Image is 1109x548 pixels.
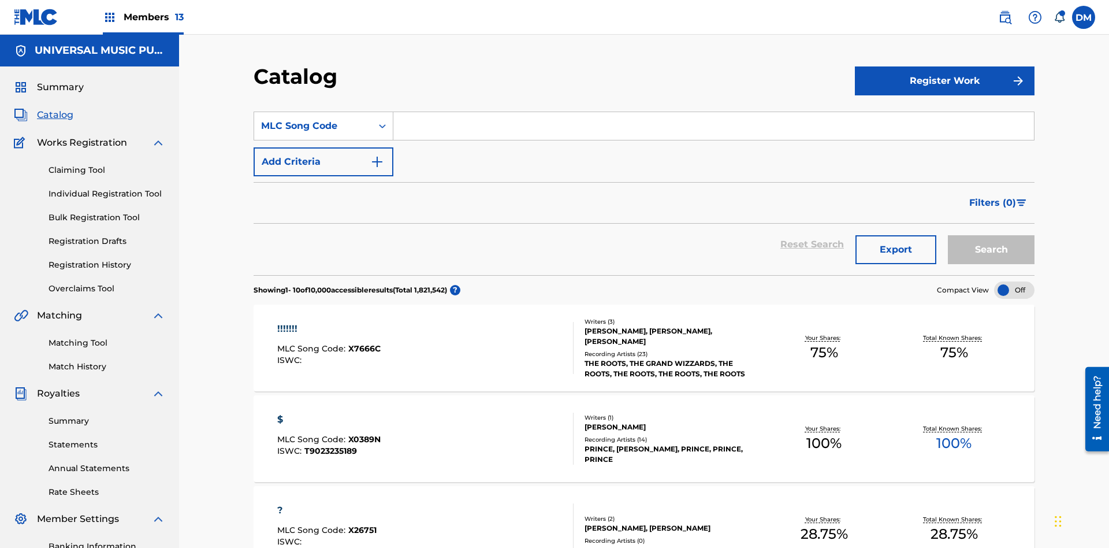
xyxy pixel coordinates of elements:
div: Writers ( 2 ) [585,514,759,523]
img: Works Registration [14,136,29,150]
a: $MLC Song Code:X0389NISWC:T9023235189Writers (1)[PERSON_NAME]Recording Artists (14)PRINCE, [PERSO... [254,395,1034,482]
span: Catalog [37,108,73,122]
img: f7272a7cc735f4ea7f67.svg [1011,74,1025,88]
span: X7666C [348,343,381,354]
div: Writers ( 1 ) [585,413,759,422]
p: Showing 1 - 10 of 10,000 accessible results (Total 1,821,542 ) [254,285,447,295]
img: Top Rightsholders [103,10,117,24]
iframe: Chat Widget [1051,493,1109,548]
span: X0389N [348,434,381,445]
a: Registration Drafts [49,235,165,247]
img: Member Settings [14,512,28,526]
div: Help [1024,6,1047,29]
img: Royalties [14,387,28,401]
div: Notifications [1054,12,1065,23]
span: 100 % [936,433,972,454]
a: Summary [49,415,165,427]
div: [PERSON_NAME], [PERSON_NAME], [PERSON_NAME] [585,326,759,347]
p: Total Known Shares: [923,515,985,524]
img: filter [1017,199,1026,206]
span: MLC Song Code : [277,525,348,535]
img: Matching [14,309,28,323]
img: expand [151,136,165,150]
p: Total Known Shares: [923,424,985,433]
h5: UNIVERSAL MUSIC PUB GROUP [35,44,165,57]
img: expand [151,387,165,401]
div: User Menu [1072,6,1095,29]
h2: Catalog [254,64,343,90]
span: ISWC : [277,536,304,547]
span: ISWC : [277,355,304,365]
img: Catalog [14,108,28,122]
a: Public Search [993,6,1017,29]
a: Overclaims Tool [49,283,165,295]
a: !!!!!!!MLC Song Code:X7666CISWC:Writers (3)[PERSON_NAME], [PERSON_NAME], [PERSON_NAME]Recording A... [254,305,1034,391]
span: 28.75 % [801,524,848,545]
a: Individual Registration Tool [49,188,165,200]
button: Add Criteria [254,147,393,176]
div: [PERSON_NAME], [PERSON_NAME] [585,523,759,534]
p: Total Known Shares: [923,334,985,342]
span: 28.75 % [931,524,978,545]
button: Register Work [855,66,1034,95]
div: Recording Artists ( 14 ) [585,435,759,444]
a: Registration History [49,259,165,271]
img: Accounts [14,44,28,58]
span: X26751 [348,525,377,535]
div: Writers ( 3 ) [585,317,759,326]
div: Drag [1055,504,1062,539]
p: Your Shares: [805,334,843,342]
span: MLC Song Code : [277,343,348,354]
div: Recording Artists ( 23 ) [585,350,759,358]
a: Matching Tool [49,337,165,349]
span: 75 % [940,342,968,363]
div: ? [277,503,377,517]
span: 75 % [810,342,838,363]
div: Recording Artists ( 0 ) [585,536,759,545]
a: Bulk Registration Tool [49,212,165,224]
span: 13 [175,12,184,23]
img: expand [151,309,165,323]
div: !!!!!!! [277,322,381,336]
span: Compact View [937,285,989,295]
a: Match History [49,361,165,373]
div: MLC Song Code [261,119,365,133]
button: Filters (0) [962,188,1034,217]
img: search [998,10,1012,24]
span: Filters ( 0 ) [969,196,1016,210]
button: Export [855,235,936,264]
span: Works Registration [37,136,127,150]
span: Member Settings [37,512,119,526]
a: Claiming Tool [49,164,165,176]
div: $ [277,413,381,427]
img: MLC Logo [14,9,58,25]
form: Search Form [254,112,1034,275]
img: help [1028,10,1042,24]
span: T9023235189 [304,446,357,456]
a: Statements [49,439,165,451]
iframe: Resource Center [1077,362,1109,457]
a: Annual Statements [49,462,165,475]
img: expand [151,512,165,526]
img: Summary [14,80,28,94]
span: Royalties [37,387,80,401]
span: Members [124,10,184,24]
div: THE ROOTS, THE GRAND WIZZARDS, THE ROOTS, THE ROOTS, THE ROOTS, THE ROOTS [585,358,759,379]
span: 100 % [806,433,842,454]
p: Your Shares: [805,424,843,433]
div: PRINCE, [PERSON_NAME], PRINCE, PRINCE, PRINCE [585,444,759,465]
span: Summary [37,80,84,94]
p: Your Shares: [805,515,843,524]
span: ? [450,285,460,295]
a: Rate Sheets [49,486,165,498]
a: SummarySummary [14,80,84,94]
div: [PERSON_NAME] [585,422,759,432]
img: 9d2ae6d4665cec9f34b9.svg [370,155,384,169]
span: Matching [37,309,82,323]
a: CatalogCatalog [14,108,73,122]
span: MLC Song Code : [277,434,348,445]
span: ISWC : [277,446,304,456]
